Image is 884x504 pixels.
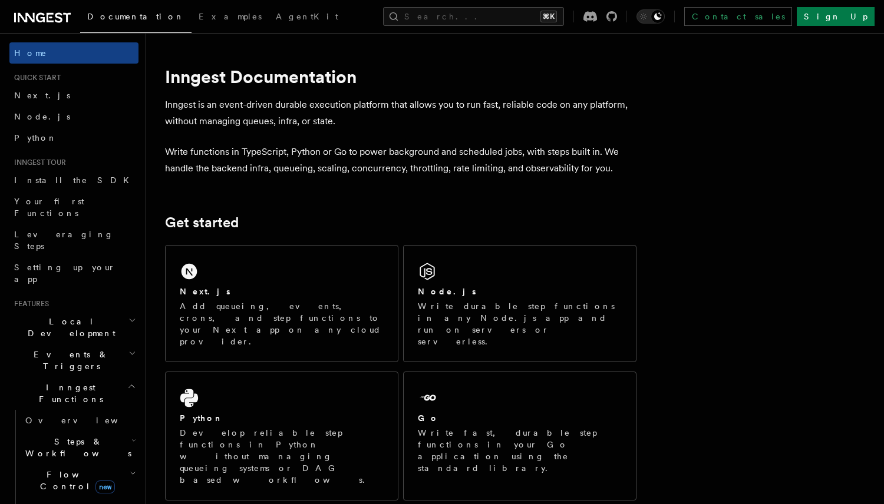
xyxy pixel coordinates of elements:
span: Documentation [87,12,184,21]
span: Events & Triggers [9,349,128,372]
span: Next.js [14,91,70,100]
a: Get started [165,214,239,231]
button: Events & Triggers [9,344,138,377]
span: Overview [25,416,147,425]
span: Steps & Workflows [21,436,131,459]
h2: Python [180,412,223,424]
span: Features [9,299,49,309]
button: Flow Controlnew [21,464,138,497]
a: Python [9,127,138,148]
h1: Inngest Documentation [165,66,636,87]
a: Sign Up [797,7,875,26]
p: Write durable step functions in any Node.js app and run on servers or serverless. [418,300,622,347]
span: AgentKit [276,12,338,21]
span: Inngest Functions [9,382,127,405]
a: Documentation [80,4,192,33]
button: Local Development [9,311,138,344]
span: Install the SDK [14,175,136,185]
span: Node.js [14,112,70,121]
p: Write fast, durable step functions in your Go application using the standard library. [418,427,622,474]
a: AgentKit [269,4,345,32]
button: Toggle dark mode [636,9,665,24]
button: Inngest Functions [9,377,138,410]
button: Search...⌘K [383,7,564,26]
span: Home [14,47,47,59]
a: Setting up your app [9,257,138,290]
a: Your first Functions [9,191,138,224]
span: Inngest tour [9,158,66,167]
h2: Next.js [180,286,230,297]
span: Leveraging Steps [14,230,114,251]
a: PythonDevelop reliable step functions in Python without managing queueing systems or DAG based wo... [165,372,398,500]
a: Node.jsWrite durable step functions in any Node.js app and run on servers or serverless. [403,245,636,362]
a: Home [9,42,138,64]
span: Examples [199,12,262,21]
p: Develop reliable step functions in Python without managing queueing systems or DAG based workflows. [180,427,384,486]
a: Node.js [9,106,138,127]
span: Quick start [9,73,61,82]
p: Inngest is an event-driven durable execution platform that allows you to run fast, reliable code ... [165,97,636,130]
p: Add queueing, events, crons, and step functions to your Next app on any cloud provider. [180,300,384,347]
a: Overview [21,410,138,431]
a: Next.js [9,85,138,106]
a: GoWrite fast, durable step functions in your Go application using the standard library. [403,372,636,500]
span: Your first Functions [14,197,84,218]
h2: Node.js [418,286,476,297]
a: Install the SDK [9,170,138,191]
a: Contact sales [684,7,792,26]
a: Next.jsAdd queueing, events, crons, and step functions to your Next app on any cloud provider. [165,245,398,362]
a: Leveraging Steps [9,224,138,257]
button: Steps & Workflows [21,431,138,464]
p: Write functions in TypeScript, Python or Go to power background and scheduled jobs, with steps bu... [165,144,636,177]
span: new [95,480,115,493]
span: Flow Control [21,469,130,492]
span: Python [14,133,57,142]
span: Local Development [9,316,128,339]
h2: Go [418,412,439,424]
span: Setting up your app [14,263,116,284]
kbd: ⌘K [540,11,557,22]
a: Examples [192,4,269,32]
